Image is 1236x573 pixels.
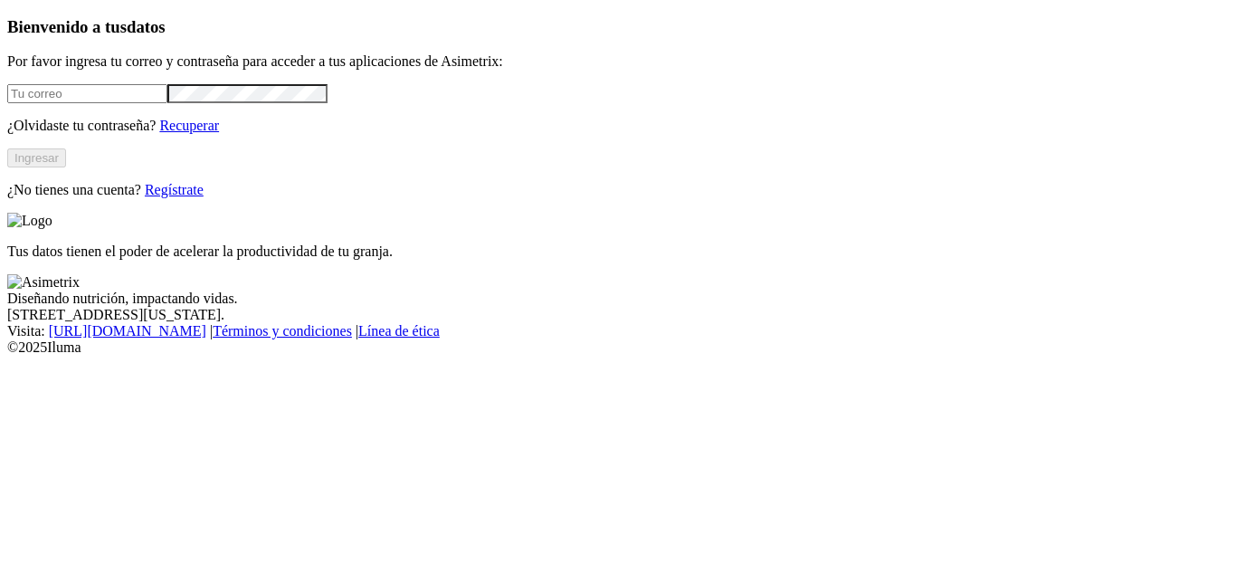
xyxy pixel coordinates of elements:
p: ¿No tienes una cuenta? [7,182,1229,198]
a: Regístrate [145,182,204,197]
div: © 2025 Iluma [7,339,1229,356]
p: ¿Olvidaste tu contraseña? [7,118,1229,134]
a: Línea de ética [358,323,440,339]
a: Recuperar [159,118,219,133]
input: Tu correo [7,84,167,103]
p: Por favor ingresa tu correo y contraseña para acceder a tus aplicaciones de Asimetrix: [7,53,1229,70]
h3: Bienvenido a tus [7,17,1229,37]
p: Tus datos tienen el poder de acelerar la productividad de tu granja. [7,244,1229,260]
div: [STREET_ADDRESS][US_STATE]. [7,307,1229,323]
img: Asimetrix [7,274,80,291]
img: Logo [7,213,52,229]
span: datos [127,17,166,36]
div: Visita : | | [7,323,1229,339]
div: Diseñando nutrición, impactando vidas. [7,291,1229,307]
button: Ingresar [7,148,66,167]
a: Términos y condiciones [213,323,352,339]
a: [URL][DOMAIN_NAME] [49,323,206,339]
